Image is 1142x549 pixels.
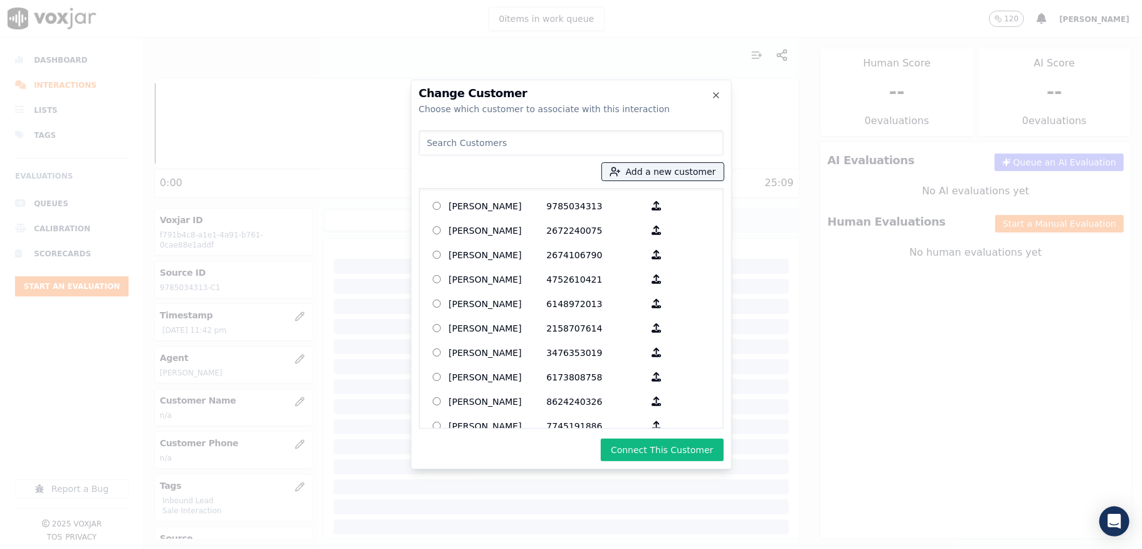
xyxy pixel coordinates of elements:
[645,318,669,338] button: [PERSON_NAME] 2158707614
[547,343,645,362] p: 3476353019
[547,416,645,436] p: 7745191886
[449,245,547,264] p: [PERSON_NAME]
[449,416,547,436] p: [PERSON_NAME]
[449,343,547,362] p: [PERSON_NAME]
[433,422,441,430] input: [PERSON_NAME] 7745191886
[433,300,441,308] input: [PERSON_NAME] 6148972013
[547,269,645,289] p: 4752610421
[547,367,645,387] p: 6173808758
[433,251,441,259] input: [PERSON_NAME] 2674106790
[449,221,547,240] p: [PERSON_NAME]
[449,196,547,216] p: [PERSON_NAME]
[645,343,669,362] button: [PERSON_NAME] 3476353019
[645,221,669,240] button: [PERSON_NAME] 2672240075
[433,324,441,332] input: [PERSON_NAME] 2158707614
[419,88,724,99] h2: Change Customer
[645,294,669,313] button: [PERSON_NAME] 6148972013
[645,269,669,289] button: [PERSON_NAME] 4752610421
[433,226,441,234] input: [PERSON_NAME] 2672240075
[433,202,441,210] input: [PERSON_NAME] 9785034313
[449,318,547,338] p: [PERSON_NAME]
[547,294,645,313] p: 6148972013
[645,196,669,216] button: [PERSON_NAME] 9785034313
[449,392,547,411] p: [PERSON_NAME]
[547,318,645,338] p: 2158707614
[419,103,724,115] div: Choose which customer to associate with this interaction
[601,439,723,461] button: Connect This Customer
[433,397,441,405] input: [PERSON_NAME] 8624240326
[433,275,441,283] input: [PERSON_NAME] 4752610421
[547,196,645,216] p: 9785034313
[645,416,669,436] button: [PERSON_NAME] 7745191886
[419,130,724,155] input: Search Customers
[547,392,645,411] p: 8624240326
[449,269,547,289] p: [PERSON_NAME]
[449,367,547,387] p: [PERSON_NAME]
[645,245,669,264] button: [PERSON_NAME] 2674106790
[547,221,645,240] p: 2672240075
[547,245,645,264] p: 2674106790
[449,294,547,313] p: [PERSON_NAME]
[433,373,441,381] input: [PERSON_NAME] 6173808758
[645,367,669,387] button: [PERSON_NAME] 6173808758
[602,163,724,180] button: Add a new customer
[645,392,669,411] button: [PERSON_NAME] 8624240326
[1099,506,1129,536] div: Open Intercom Messenger
[433,348,441,357] input: [PERSON_NAME] 3476353019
